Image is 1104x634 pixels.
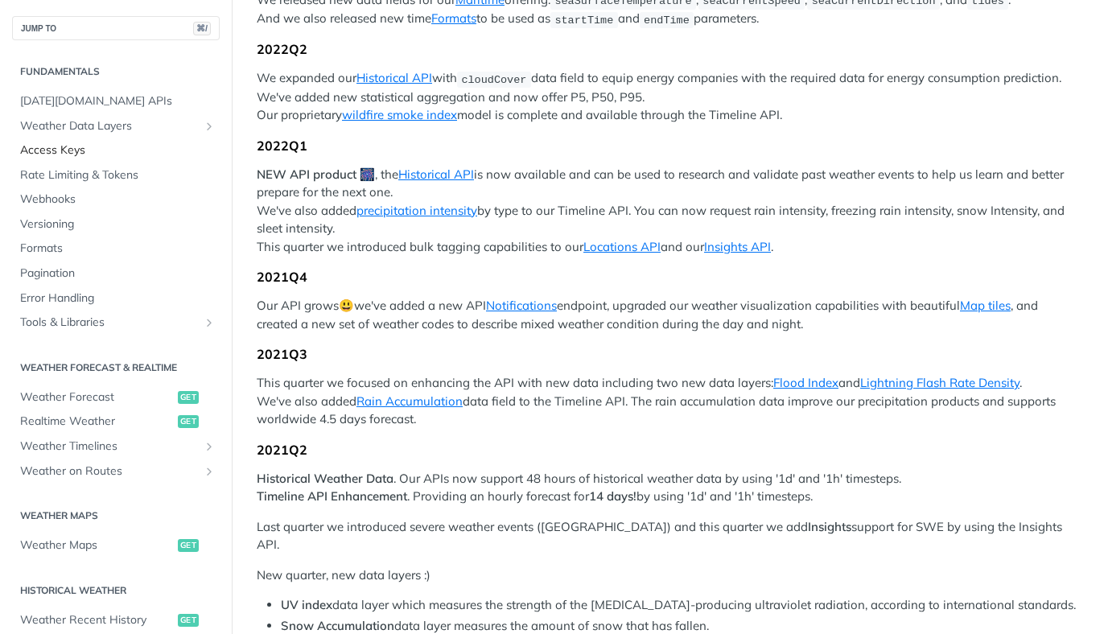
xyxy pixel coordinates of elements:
[860,375,1020,390] a: Lightning Flash Rate Density
[20,216,216,233] span: Versioning
[12,533,220,558] a: Weather Mapsget
[356,393,463,409] a: Rain Accumulation
[356,203,477,218] a: precipitation intensity
[12,508,220,523] h2: Weather Maps
[257,518,1079,554] p: Last quarter we introduced severe weather events ([GEOGRAPHIC_DATA]) and this quarter we add supp...
[356,70,432,85] a: Historical API
[12,163,220,187] a: Rate Limiting & Tokens
[12,311,220,335] a: Tools & LibrariesShow subpages for Tools & Libraries
[257,346,1079,362] div: 2021Q3
[20,414,174,430] span: Realtime Weather
[431,10,476,26] a: Formats
[257,471,393,486] strong: Historical Weather Data
[203,440,216,453] button: Show subpages for Weather Timelines
[20,241,216,257] span: Formats
[773,375,838,390] a: Flood Index
[281,618,394,633] strong: Snow Accumulation
[20,93,216,109] span: [DATE][DOMAIN_NAME] APIs
[257,69,1079,124] p: We expanded our with data field to equip energy companies with the required data for energy consu...
[20,290,216,307] span: Error Handling
[704,239,771,254] a: Insights API
[281,597,332,612] strong: UV index
[20,142,216,158] span: Access Keys
[583,239,661,254] a: Locations API
[257,297,1079,333] p: Our API grows 😃 we've added a new API endpoint, upgraded our weather visualization capabilities w...
[12,187,220,212] a: Webhooks
[486,298,557,313] a: Notifications
[12,608,220,632] a: Weather Recent Historyget
[20,463,199,480] span: Weather on Routes
[342,107,457,122] a: wildfire smoke index
[12,237,220,261] a: Formats
[203,120,216,133] button: Show subpages for Weather Data Layers
[178,391,199,404] span: get
[12,114,220,138] a: Weather Data LayersShow subpages for Weather Data Layers
[12,89,220,113] a: [DATE][DOMAIN_NAME] APIs
[644,14,690,26] span: endTime
[589,488,636,504] strong: 14 days!
[12,212,220,237] a: Versioning
[178,614,199,627] span: get
[203,316,216,329] button: Show subpages for Tools & Libraries
[193,22,211,35] span: ⌘/
[12,385,220,410] a: Weather Forecastget
[20,315,199,331] span: Tools & Libraries
[20,118,199,134] span: Weather Data Layers
[12,434,220,459] a: Weather TimelinesShow subpages for Weather Timelines
[20,438,199,455] span: Weather Timelines
[257,374,1079,429] p: This quarter we focused on enhancing the API with new data including two new data layers: and . W...
[257,442,1079,458] div: 2021Q2
[808,519,851,534] strong: Insights
[257,566,1079,585] p: New quarter, new data layers :)
[257,138,1079,154] div: 2022Q1
[20,266,216,282] span: Pagination
[257,269,1079,285] div: 2021Q4
[257,488,407,504] strong: Timeline API Enhancement
[12,459,220,484] a: Weather on RoutesShow subpages for Weather on Routes
[960,298,1011,313] a: Map tiles
[178,415,199,428] span: get
[554,14,613,26] span: startTime
[12,138,220,163] a: Access Keys
[20,537,174,554] span: Weather Maps
[12,261,220,286] a: Pagination
[20,612,174,628] span: Weather Recent History
[203,465,216,478] button: Show subpages for Weather on Routes
[461,73,526,85] span: cloudCover
[12,16,220,40] button: JUMP TO⌘/
[12,410,220,434] a: Realtime Weatherget
[12,583,220,598] h2: Historical Weather
[20,191,216,208] span: Webhooks
[178,539,199,552] span: get
[12,286,220,311] a: Error Handling
[257,167,356,182] strong: NEW API product
[257,166,1079,257] p: 🎆 , the is now available and can be used to research and validate past weather events to help us ...
[281,596,1079,615] li: data layer which measures the strength of the [MEDICAL_DATA]-producing ultraviolet radiation, acc...
[257,41,1079,57] div: 2022Q2
[257,470,1079,506] p: . Our APIs now support 48 hours of historical weather data by using '1d' and '1h' timesteps. . Pr...
[20,389,174,406] span: Weather Forecast
[12,360,220,375] h2: Weather Forecast & realtime
[12,64,220,79] h2: Fundamentals
[398,167,474,182] a: Historical API
[20,167,216,183] span: Rate Limiting & Tokens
